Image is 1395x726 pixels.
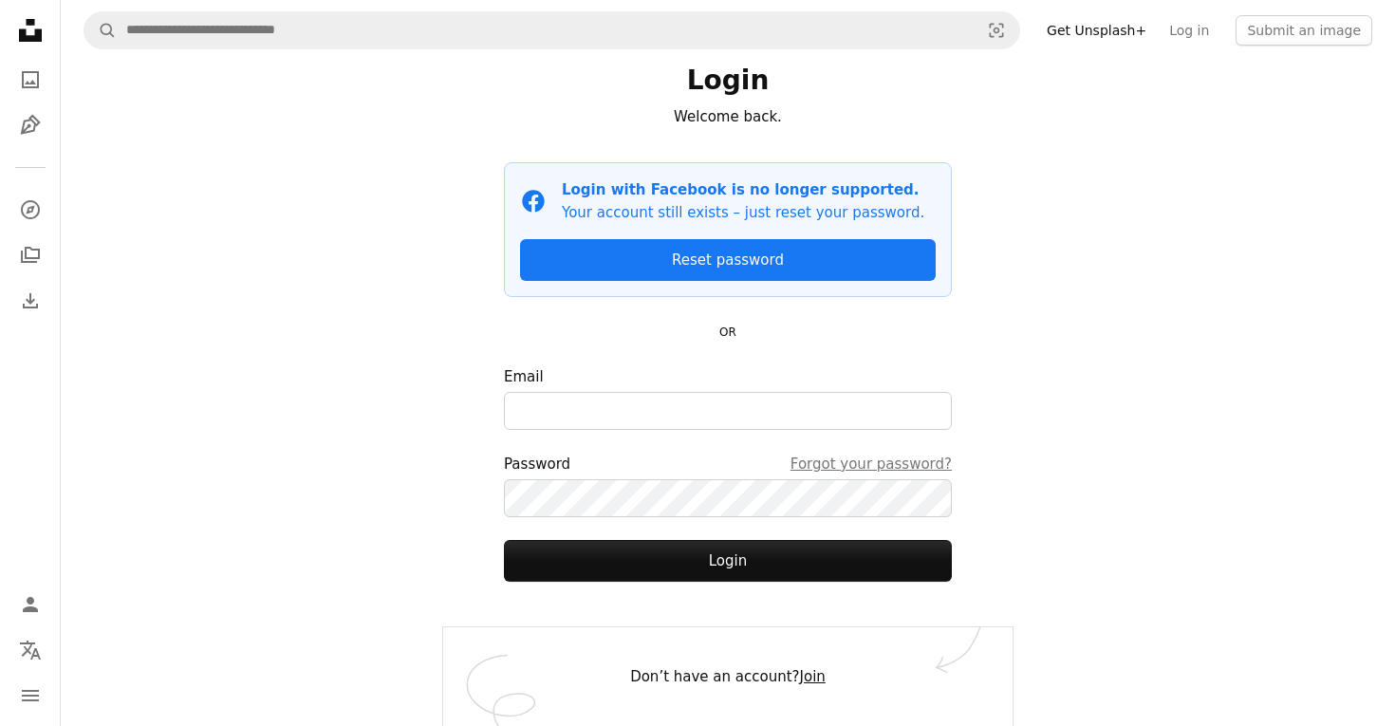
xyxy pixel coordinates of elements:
[11,11,49,53] a: Home — Unsplash
[504,540,952,582] button: Login
[504,453,952,475] div: Password
[11,677,49,715] button: Menu
[562,201,924,224] p: Your account still exists – just reset your password.
[504,365,952,430] label: Email
[504,105,952,128] p: Welcome back.
[11,282,49,320] a: Download History
[562,178,924,201] p: Login with Facebook is no longer supported.
[1236,15,1372,46] button: Submit an image
[84,11,1020,49] form: Find visuals sitewide
[443,627,1013,726] div: Don’t have an account?
[719,326,736,339] small: OR
[11,631,49,669] button: Language
[800,668,826,685] a: Join
[84,12,117,48] button: Search Unsplash
[974,12,1019,48] button: Visual search
[11,586,49,624] a: Log in / Sign up
[11,61,49,99] a: Photos
[520,239,936,281] a: Reset password
[11,236,49,274] a: Collections
[504,64,952,98] h1: Login
[11,106,49,144] a: Illustrations
[504,479,952,517] input: PasswordForgot your password?
[504,392,952,430] input: Email
[11,191,49,229] a: Explore
[790,453,952,475] a: Forgot your password?
[1158,15,1220,46] a: Log in
[1035,15,1158,46] a: Get Unsplash+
